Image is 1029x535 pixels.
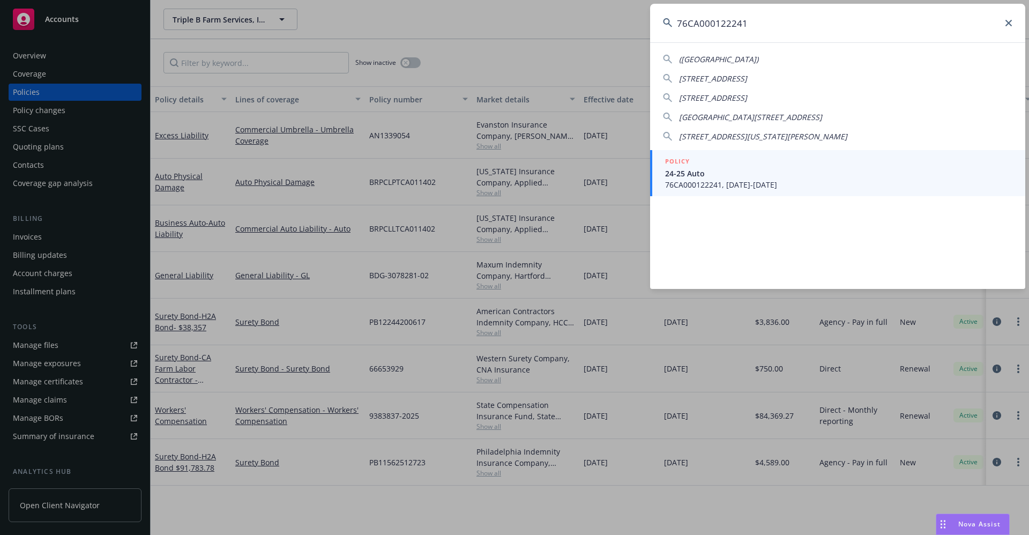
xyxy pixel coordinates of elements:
[679,93,747,103] span: [STREET_ADDRESS]
[650,150,1025,196] a: POLICY24-25 Auto76CA000122241, [DATE]-[DATE]
[665,156,690,167] h5: POLICY
[679,112,822,122] span: [GEOGRAPHIC_DATA][STREET_ADDRESS]
[679,54,758,64] span: ([GEOGRAPHIC_DATA])
[936,514,1010,535] button: Nova Assist
[679,73,747,84] span: [STREET_ADDRESS]
[936,514,950,534] div: Drag to move
[665,168,1012,179] span: 24-25 Auto
[958,519,1001,529] span: Nova Assist
[665,179,1012,190] span: 76CA000122241, [DATE]-[DATE]
[679,131,847,142] span: [STREET_ADDRESS][US_STATE][PERSON_NAME]
[650,4,1025,42] input: Search...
